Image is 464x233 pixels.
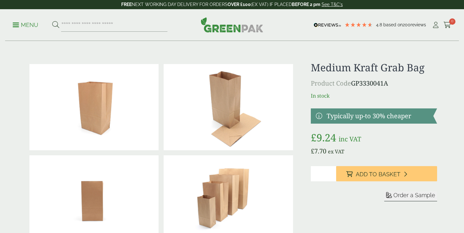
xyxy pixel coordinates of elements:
[393,192,435,198] span: Order a Sample
[403,22,411,27] span: 200
[311,147,326,155] bdi: 7.70
[443,20,451,30] a: 0
[311,61,437,74] h1: Medium Kraft Grab Bag
[336,166,437,181] button: Add to Basket
[311,131,336,144] bdi: 9.24
[164,64,293,150] img: 3330041 Medium Kraft Grab Bag V3
[344,22,373,28] div: 4.79 Stars
[13,21,38,29] p: Menu
[322,2,343,7] a: See T&C's
[314,23,341,27] img: REVIEWS.io
[328,148,344,155] span: ex VAT
[292,2,320,7] strong: BEFORE 2 pm
[228,2,251,7] strong: OVER £100
[311,92,437,100] p: In stock
[29,64,159,150] img: 3330041 Medium Kraft Grab Bag V1
[356,171,400,178] span: Add to Basket
[383,22,403,27] span: Based on
[411,22,426,27] span: reviews
[311,131,317,144] span: £
[13,21,38,28] a: Menu
[121,2,132,7] strong: FREE
[201,17,263,32] img: GreenPak Supplies
[432,22,440,28] i: My Account
[449,18,455,25] span: 0
[339,135,361,143] span: inc VAT
[443,22,451,28] i: Cart
[311,79,437,88] p: GP3330041A
[384,191,437,201] button: Order a Sample
[311,147,314,155] span: £
[311,79,351,87] span: Product Code
[376,22,383,27] span: 4.8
